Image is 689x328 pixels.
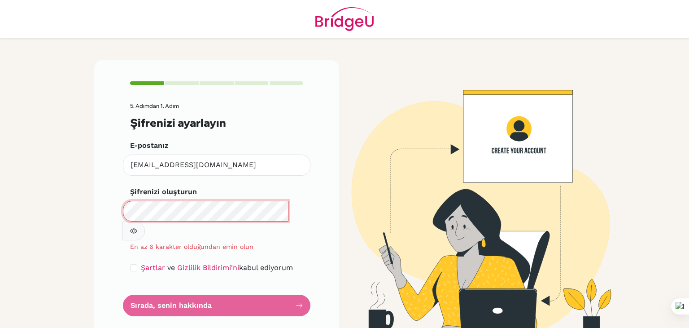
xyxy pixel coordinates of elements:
[130,187,197,196] font: Şifrenizi oluşturun
[130,102,179,109] font: 5. Adımdan 1. Adım
[130,116,226,129] font: Şifrenizi ayarlayın
[177,263,239,272] a: Gizlilik Bildirimi'ni
[167,263,175,272] font: ve
[123,155,310,176] input: E-postanızı girin*
[141,263,165,272] a: Şartlar
[130,243,253,250] font: En az 6 karakter olduğundan emin olun
[239,263,293,272] font: kabul ediyorum
[130,141,168,150] font: E-postanız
